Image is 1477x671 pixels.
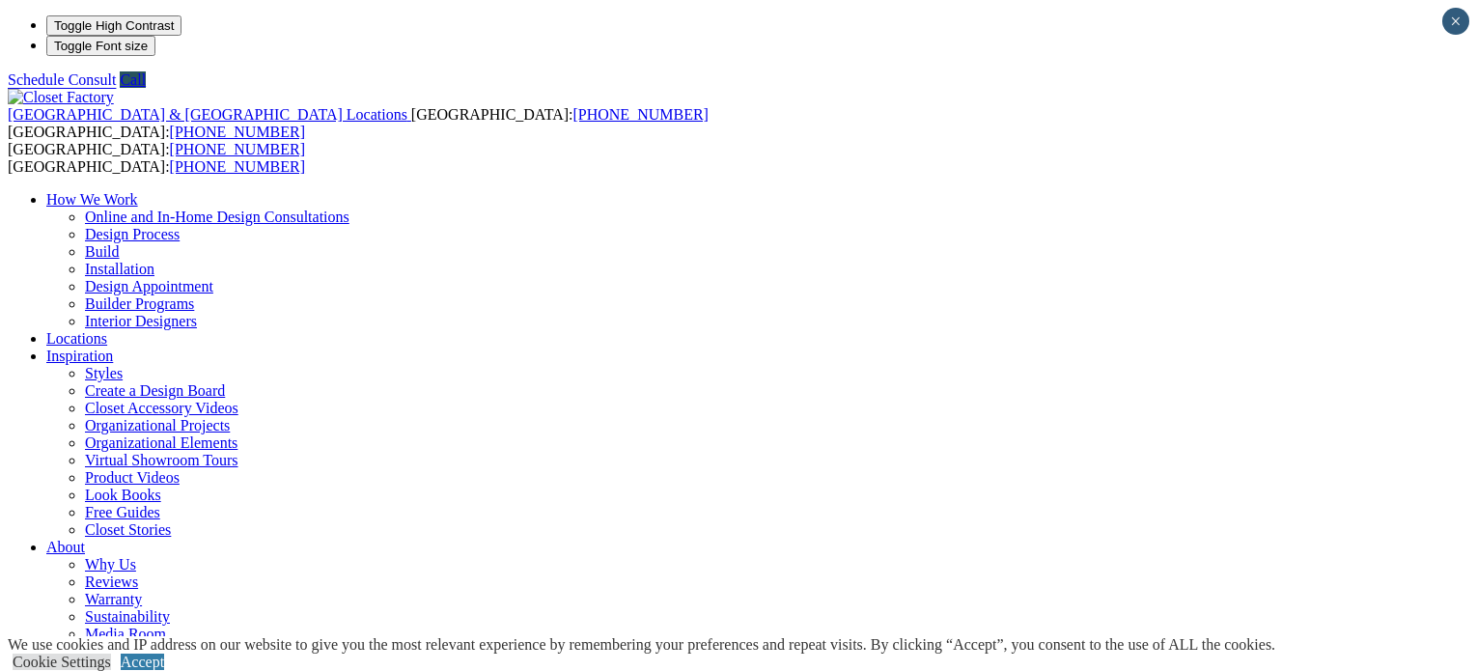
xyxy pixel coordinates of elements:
a: Virtual Showroom Tours [85,452,238,468]
a: Reviews [85,573,138,590]
a: About [46,539,85,555]
span: [GEOGRAPHIC_DATA]: [GEOGRAPHIC_DATA]: [8,106,709,140]
button: Toggle Font size [46,36,155,56]
a: Create a Design Board [85,382,225,399]
a: Interior Designers [85,313,197,329]
a: Warranty [85,591,142,607]
a: How We Work [46,191,138,208]
a: Locations [46,330,107,347]
a: Online and In-Home Design Consultations [85,209,349,225]
a: Organizational Elements [85,434,237,451]
a: Sustainability [85,608,170,625]
a: Installation [85,261,154,277]
a: Free Guides [85,504,160,520]
a: Accept [121,654,164,670]
img: Closet Factory [8,89,114,106]
span: Toggle High Contrast [54,18,174,33]
a: Organizational Projects [85,417,230,433]
span: [GEOGRAPHIC_DATA] & [GEOGRAPHIC_DATA] Locations [8,106,407,123]
a: [PHONE_NUMBER] [170,158,305,175]
a: Look Books [85,487,161,503]
span: Toggle Font size [54,39,148,53]
a: Call [120,71,146,88]
a: Design Process [85,226,180,242]
a: Closet Stories [85,521,171,538]
a: Styles [85,365,123,381]
a: Closet Accessory Videos [85,400,238,416]
a: [GEOGRAPHIC_DATA] & [GEOGRAPHIC_DATA] Locations [8,106,411,123]
a: Build [85,243,120,260]
div: We use cookies and IP address on our website to give you the most relevant experience by remember... [8,636,1275,654]
button: Toggle High Contrast [46,15,181,36]
a: Media Room [85,626,166,642]
span: [GEOGRAPHIC_DATA]: [GEOGRAPHIC_DATA]: [8,141,305,175]
a: [PHONE_NUMBER] [170,141,305,157]
a: Inspiration [46,348,113,364]
a: Cookie Settings [13,654,111,670]
a: Product Videos [85,469,180,486]
a: Builder Programs [85,295,194,312]
a: [PHONE_NUMBER] [170,124,305,140]
a: Design Appointment [85,278,213,294]
a: [PHONE_NUMBER] [572,106,708,123]
button: Close [1442,8,1469,35]
a: Schedule Consult [8,71,116,88]
a: Why Us [85,556,136,573]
